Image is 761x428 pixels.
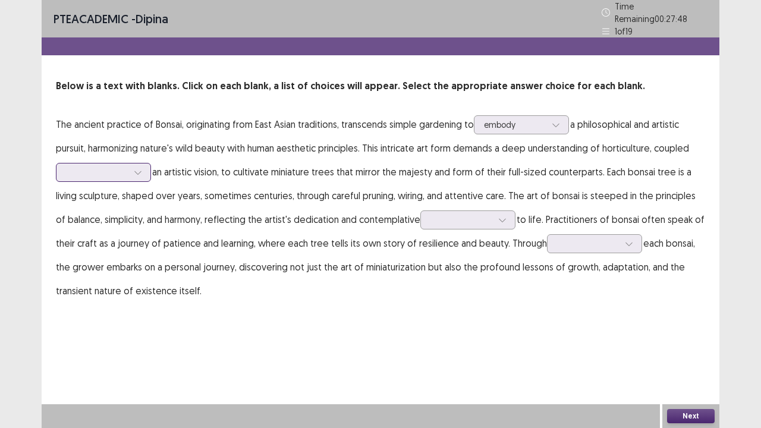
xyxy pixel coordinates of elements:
[667,409,715,423] button: Next
[56,79,705,93] p: Below is a text with blanks. Click on each blank, a list of choices will appear. Select the appro...
[484,116,546,134] div: embody
[56,112,705,303] p: The ancient practice of Bonsai, originating from East Asian traditions, transcends simple gardeni...
[54,10,168,28] p: - dipina
[615,25,633,37] p: 1 of 19
[54,11,128,26] span: PTE academic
